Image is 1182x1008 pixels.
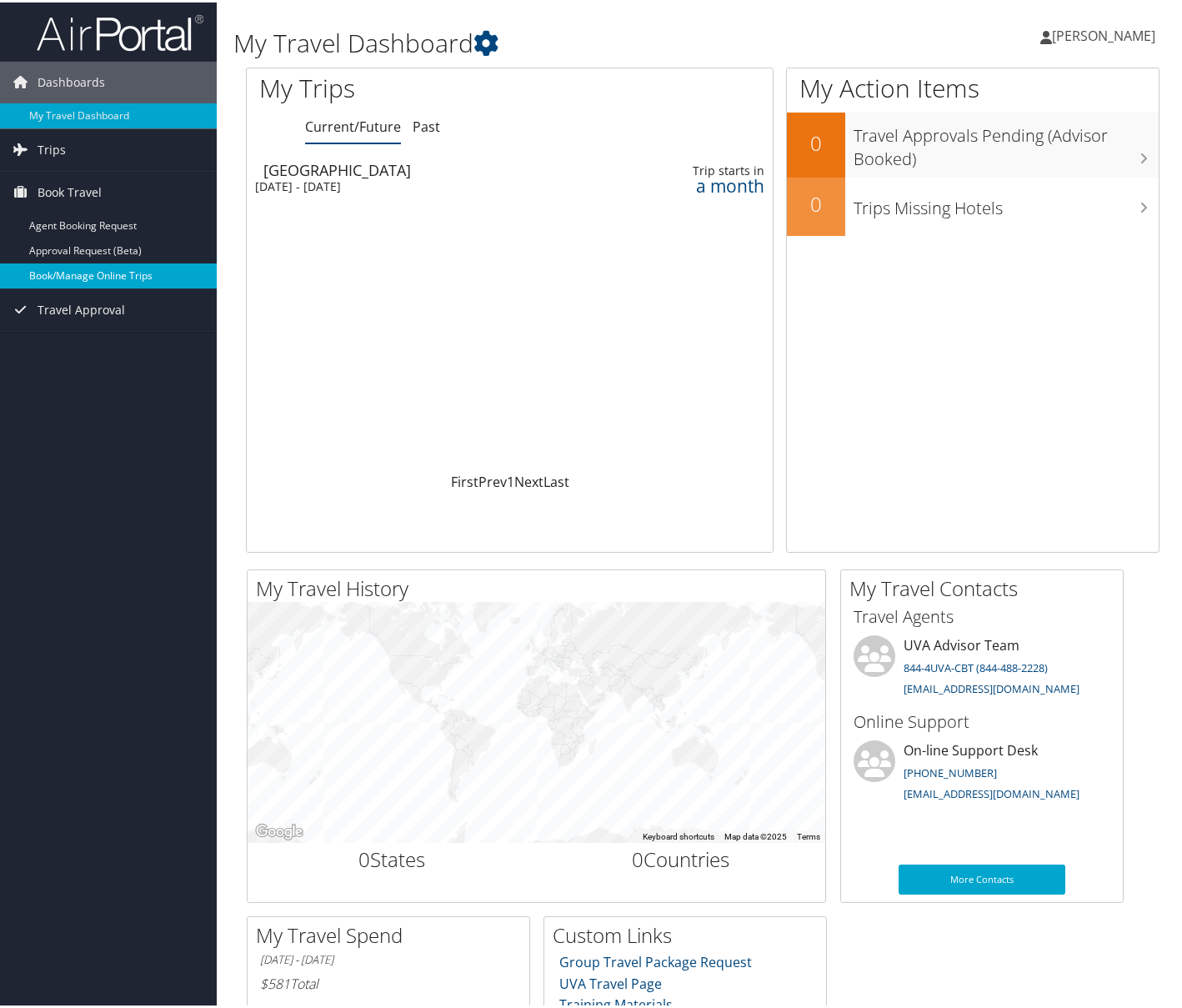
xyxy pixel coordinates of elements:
[904,679,1079,694] a: [EMAIL_ADDRESS][DOMAIN_NAME]
[233,23,859,58] h1: My Travel Dashboard
[845,738,1119,806] li: On-line Support Desk
[256,572,825,600] h2: My Travel History
[787,175,1159,233] a: 0Trips Missing Hotels
[38,169,102,211] span: Book Travel
[252,819,307,840] img: Google
[252,819,307,840] a: Open this area in Google Maps (opens a new window)
[797,830,820,839] a: Terms (opens in new tab)
[256,919,529,947] h2: My Travel Spend
[787,188,845,216] h2: 0
[632,843,644,870] span: 0
[654,161,764,176] div: Trip starts in
[904,658,1048,673] a: 844-4UVA-CBT (844-488-2228)
[259,68,541,103] h1: My Trips
[478,470,507,489] a: Prev
[260,972,517,990] h6: Total
[358,843,370,870] span: 0
[260,972,290,990] span: $581
[38,127,66,168] span: Trips
[413,115,440,133] a: Past
[1040,8,1172,58] a: [PERSON_NAME]
[559,972,662,990] a: UVA Travel Page
[854,708,1110,731] h3: Online Support
[854,603,1110,626] h3: Travel Agents
[559,950,752,969] a: Group Travel Package Request
[543,470,569,489] a: Last
[305,115,401,133] a: Current/Future
[507,470,514,489] a: 1
[787,110,1159,174] a: 0Travel Approvals Pending (Advisor Booked)
[549,843,814,871] h2: Countries
[1052,24,1155,43] span: [PERSON_NAME]
[787,127,845,155] h2: 0
[514,470,543,489] a: Next
[849,572,1123,600] h2: My Travel Contacts
[260,843,524,871] h2: States
[845,633,1119,701] li: UVA Advisor Team
[643,829,714,840] button: Keyboard shortcuts
[724,830,787,839] span: Map data ©2025
[654,176,764,191] div: a month
[451,470,478,489] a: First
[38,287,125,328] span: Travel Approval
[904,784,1079,799] a: [EMAIL_ADDRESS][DOMAIN_NAME]
[854,186,1159,218] h3: Trips Missing Hotels
[263,160,603,175] div: [GEOGRAPHIC_DATA]
[899,862,1065,892] a: More Contacts
[38,59,105,101] span: Dashboards
[255,177,594,192] div: [DATE] - [DATE]
[787,68,1159,103] h1: My Action Items
[553,919,826,947] h2: Custom Links
[854,113,1159,168] h3: Travel Approvals Pending (Advisor Booked)
[37,11,203,50] img: airportal-logo.png
[904,763,997,778] a: [PHONE_NUMBER]
[260,950,517,965] h6: [DATE] - [DATE]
